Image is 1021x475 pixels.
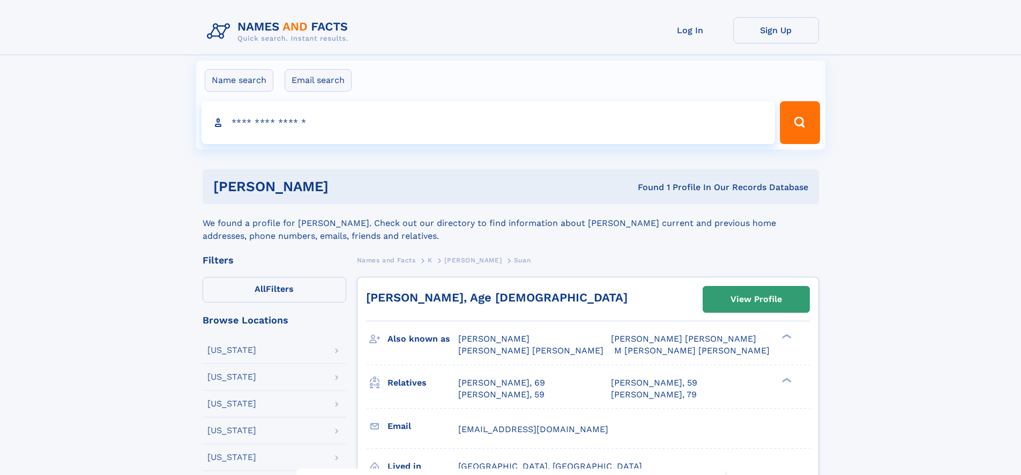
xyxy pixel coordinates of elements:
span: [EMAIL_ADDRESS][DOMAIN_NAME] [458,424,608,434]
span: [GEOGRAPHIC_DATA], [GEOGRAPHIC_DATA] [458,461,642,471]
a: [PERSON_NAME], 59 [458,389,545,401]
label: Name search [205,69,273,92]
a: [PERSON_NAME], 79 [611,389,697,401]
div: ❯ [779,376,792,383]
div: [US_STATE] [207,426,256,435]
div: [US_STATE] [207,346,256,355]
label: Email search [285,69,352,92]
div: View Profile [731,287,782,312]
div: We found a profile for [PERSON_NAME]. Check out our directory to find information about [PERSON_N... [203,204,819,243]
div: [US_STATE] [207,399,256,408]
span: All [255,284,266,294]
span: [PERSON_NAME] [458,334,530,344]
button: Search Button [780,101,819,144]
div: [US_STATE] [207,373,256,381]
div: [US_STATE] [207,453,256,462]
a: View Profile [703,286,809,312]
a: [PERSON_NAME], Age [DEMOGRAPHIC_DATA] [366,291,628,304]
span: K [428,257,433,264]
div: ❯ [779,333,792,340]
img: Logo Names and Facts [203,17,357,46]
a: Names and Facts [357,253,416,267]
div: Filters [203,255,346,265]
a: [PERSON_NAME] [444,253,502,267]
h1: [PERSON_NAME] [213,180,483,193]
span: [PERSON_NAME] [444,257,502,264]
a: Sign Up [733,17,819,43]
label: Filters [203,277,346,303]
div: Found 1 Profile In Our Records Database [483,182,808,193]
input: search input [202,101,776,144]
span: [PERSON_NAME] [PERSON_NAME] [458,345,603,356]
h3: Relatives [387,374,458,392]
a: K [428,253,433,267]
span: Suan [514,257,531,264]
span: [PERSON_NAME] [PERSON_NAME] [611,334,756,344]
h3: Email [387,417,458,435]
a: [PERSON_NAME], 69 [458,377,545,389]
a: [PERSON_NAME], 59 [611,377,697,389]
div: Browse Locations [203,315,346,325]
h3: Also known as [387,330,458,348]
span: M [PERSON_NAME] [PERSON_NAME] [614,345,770,356]
a: Log In [647,17,733,43]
